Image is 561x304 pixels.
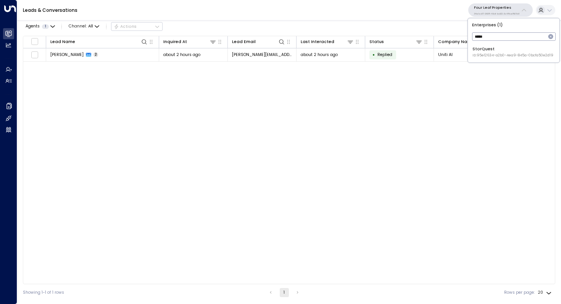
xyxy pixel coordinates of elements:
[31,51,38,58] span: Toggle select row
[23,290,64,296] div: Showing 1-1 of 1 rows
[50,52,84,58] span: Kerric Knowles
[232,38,256,45] div: Lead Email
[23,7,77,13] a: Leads & Conversations
[468,3,533,17] button: Four Leaf Properties34e1cd17-0f68-49af-bd32-3c48ce8611d1
[23,22,57,30] button: Agents1
[31,38,38,45] span: Toggle select all
[504,290,535,296] label: Rows per page:
[88,24,93,29] span: All
[266,288,303,297] nav: pagination navigation
[369,38,384,45] div: Status
[369,38,423,45] div: Status
[474,5,519,10] p: Four Leaf Properties
[232,38,285,45] div: Lead Email
[377,52,392,58] span: Replied
[372,50,375,60] div: •
[301,52,338,58] span: about 2 hours ago
[42,24,49,29] span: 1
[111,22,163,31] div: Button group with a nested menu
[301,38,354,45] div: Last Interacted
[111,22,163,31] button: Actions
[280,288,289,297] button: page 1
[232,52,292,58] span: kerric@getuniti.com
[50,38,75,45] div: Lead Name
[538,288,553,297] div: 20
[301,38,334,45] div: Last Interacted
[472,53,553,58] span: ID: 95e12634-a2b0-4ea9-845a-0bcfa50e2d19
[66,22,102,30] span: Channel:
[66,22,102,30] button: Channel:All
[474,12,519,15] p: 34e1cd17-0f68-49af-bd32-3c48ce8611d1
[163,52,200,58] span: about 2 hours ago
[438,52,453,58] span: Uniti AI
[472,46,553,58] div: StorQuest
[163,38,217,45] div: Inquired At
[438,38,492,45] div: Company Name
[438,38,474,45] div: Company Name
[93,52,98,57] span: 2
[163,38,187,45] div: Inquired At
[470,21,557,29] p: Enterprises ( 1 )
[50,38,148,45] div: Lead Name
[26,24,40,29] span: Agents
[114,24,137,29] div: Actions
